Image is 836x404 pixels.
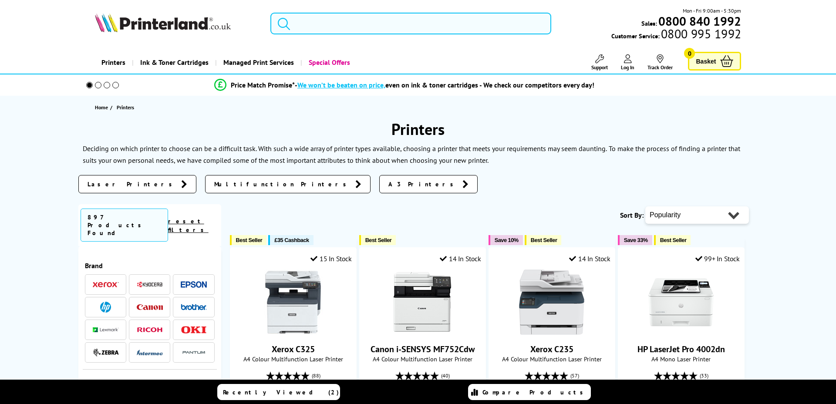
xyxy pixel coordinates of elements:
[231,81,295,89] span: Price Match Promise*
[390,328,455,337] a: Canon i-SENSYS MF752Cdw
[95,13,231,32] img: Printerland Logo
[100,302,111,313] img: HP
[620,211,644,219] span: Sort By:
[310,254,351,263] div: 15 In Stock
[688,52,741,71] a: Basket 0
[696,55,716,67] span: Basket
[365,237,392,243] span: Best Seller
[83,144,607,153] p: Deciding on which printer to choose can be a difficult task. With such a wide array of printer ty...
[683,7,741,15] span: Mon - Fri 9:00am - 5:30pm
[468,384,591,400] a: Compare Products
[495,237,519,243] span: Save 10%
[181,347,207,358] img: Pantum
[569,254,610,263] div: 14 In Stock
[95,13,260,34] a: Printerland Logo
[93,282,119,288] img: Xerox
[623,355,740,363] span: A4 Mono Laser Printer
[641,19,657,27] span: Sales:
[74,77,735,93] li: modal_Promise
[621,64,634,71] span: Log In
[88,180,177,189] span: Laser Printers
[93,327,119,333] img: Lexmark
[312,367,320,384] span: (88)
[637,343,725,355] a: HP LaserJet Pro 4002dn
[85,261,215,270] span: Brand
[93,302,119,313] a: HP
[117,104,134,111] span: Printers
[379,175,478,193] a: A3 Printers
[137,302,163,313] a: Canon
[359,235,396,245] button: Best Seller
[660,237,687,243] span: Best Seller
[531,237,557,243] span: Best Seller
[95,103,110,112] a: Home
[364,355,481,363] span: A4 Colour Multifunction Laser Printer
[300,51,357,74] a: Special Offers
[621,54,634,71] a: Log In
[181,302,207,313] a: Brother
[591,54,608,71] a: Support
[137,281,163,288] img: Kyocera
[140,51,209,74] span: Ink & Toner Cartridges
[525,235,562,245] button: Best Seller
[260,328,326,337] a: Xerox C325
[214,180,351,189] span: Multifunction Printers
[137,304,163,310] img: Canon
[137,327,163,332] img: Ricoh
[181,326,207,333] img: OKI
[654,235,691,245] button: Best Seller
[168,217,209,234] a: reset filters
[181,304,207,310] img: Brother
[137,347,163,358] a: Intermec
[658,13,741,29] b: 0800 840 1992
[482,388,588,396] span: Compare Products
[137,350,163,356] img: Intermec
[297,81,385,89] span: We won’t be beaten on price,
[93,348,119,357] img: Zebra
[695,254,740,263] div: 99+ In Stock
[260,269,326,335] img: Xerox C325
[519,269,584,335] img: Xerox C235
[235,355,352,363] span: A4 Colour Multifunction Laser Printer
[78,119,758,139] h1: Printers
[205,175,371,193] a: Multifunction Printers
[81,209,168,242] span: 897 Products Found
[660,30,741,38] span: 0800 995 1992
[217,384,340,400] a: Recently Viewed (2)
[647,54,673,71] a: Track Order
[181,324,207,335] a: OKI
[700,367,708,384] span: (33)
[441,367,450,384] span: (40)
[618,235,652,245] button: Save 33%
[181,281,207,288] img: Epson
[93,347,119,358] a: Zebra
[93,279,119,290] a: Xerox
[230,235,267,245] button: Best Seller
[236,237,263,243] span: Best Seller
[215,51,300,74] a: Managed Print Services
[591,64,608,71] span: Support
[648,269,714,335] img: HP LaserJet Pro 4002dn
[657,17,741,25] a: 0800 840 1992
[684,48,695,59] span: 0
[95,51,132,74] a: Printers
[268,235,313,245] button: £35 Cashback
[519,328,584,337] a: Xerox C235
[388,180,458,189] span: A3 Printers
[624,237,648,243] span: Save 33%
[181,279,207,290] a: Epson
[493,355,610,363] span: A4 Colour Multifunction Laser Printer
[132,51,215,74] a: Ink & Toner Cartridges
[93,324,119,335] a: Lexmark
[440,254,481,263] div: 14 In Stock
[570,367,579,384] span: (57)
[489,235,523,245] button: Save 10%
[295,81,594,89] div: - even on ink & toner cartridges - We check our competitors every day!
[272,343,315,355] a: Xerox C325
[137,324,163,335] a: Ricoh
[137,279,163,290] a: Kyocera
[390,269,455,335] img: Canon i-SENSYS MF752Cdw
[611,30,741,40] span: Customer Service:
[274,237,309,243] span: £35 Cashback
